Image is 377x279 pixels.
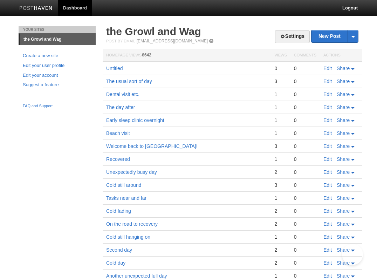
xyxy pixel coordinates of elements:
[274,143,287,149] div: 3
[337,66,350,71] span: Share
[106,234,150,240] a: Cold still hanging on
[106,143,198,149] a: Welcome back to [GEOGRAPHIC_DATA]!
[294,195,316,201] div: 0
[323,117,332,123] a: Edit
[323,182,332,188] a: Edit
[342,244,363,265] iframe: Help Scout Beacon - Open
[294,156,316,162] div: 0
[294,273,316,279] div: 0
[106,104,135,110] a: The day after
[275,30,310,43] a: Settings
[294,247,316,253] div: 0
[337,117,350,123] span: Share
[271,49,290,62] th: Views
[337,208,350,214] span: Share
[23,103,91,109] a: FAQ and Support
[294,130,316,136] div: 0
[323,273,332,279] a: Edit
[274,273,287,279] div: 1
[323,91,332,97] a: Edit
[106,91,139,97] a: Dental visit etc.
[103,49,271,62] th: Homepage Views
[294,104,316,110] div: 0
[19,26,96,33] li: Your Sites
[274,182,287,188] div: 3
[337,156,350,162] span: Share
[323,260,332,266] a: Edit
[294,169,316,175] div: 0
[106,273,167,279] a: Another unexpected full day
[337,143,350,149] span: Share
[323,208,332,214] a: Edit
[290,49,320,62] th: Comments
[323,247,332,253] a: Edit
[274,117,287,123] div: 1
[294,234,316,240] div: 0
[106,39,135,43] span: Post by Email
[323,195,332,201] a: Edit
[106,26,201,37] a: the Growl and Wag
[337,234,350,240] span: Share
[323,104,332,110] a: Edit
[294,182,316,188] div: 0
[323,234,332,240] a: Edit
[137,39,208,43] a: [EMAIL_ADDRESS][DOMAIN_NAME]
[294,260,316,266] div: 0
[274,195,287,201] div: 1
[106,221,158,227] a: On the road to recovery
[274,91,287,97] div: 1
[142,53,151,57] span: 8642
[23,52,91,60] a: Create a new site
[294,208,316,214] div: 0
[274,260,287,266] div: 2
[323,221,332,227] a: Edit
[294,91,316,97] div: 0
[106,156,130,162] a: Recovered
[294,143,316,149] div: 0
[323,143,332,149] a: Edit
[106,130,130,136] a: Beach visit
[274,156,287,162] div: 1
[294,221,316,227] div: 0
[274,130,287,136] div: 1
[294,117,316,123] div: 0
[106,195,146,201] a: Tasks near and far
[337,91,350,97] span: Share
[274,247,287,253] div: 2
[337,79,350,84] span: Share
[323,130,332,136] a: Edit
[106,66,123,71] a: Untitled
[274,169,287,175] div: 2
[337,247,350,253] span: Share
[337,182,350,188] span: Share
[106,208,131,214] a: Cold fading
[23,72,91,79] a: Edit your account
[274,221,287,227] div: 2
[274,78,287,84] div: 3
[323,79,332,84] a: Edit
[337,104,350,110] span: Share
[274,234,287,240] div: 1
[294,78,316,84] div: 0
[23,81,91,89] a: Suggest a feature
[106,117,164,123] a: Early sleep clinic overnight
[337,169,350,175] span: Share
[323,156,332,162] a: Edit
[106,79,152,84] a: The usual sort of day
[337,260,350,266] span: Share
[274,208,287,214] div: 2
[106,169,157,175] a: Unexpectedly busy day
[106,247,132,253] a: Second day
[106,182,141,188] a: Cold still around
[23,62,91,69] a: Edit your user profile
[274,65,287,72] div: 0
[274,104,287,110] div: 1
[337,195,350,201] span: Share
[337,221,350,227] span: Share
[19,6,53,11] img: Posthaven-bar
[106,260,125,266] a: Cold day
[20,34,96,45] a: the Growl and Wag
[323,66,332,71] a: Edit
[323,169,332,175] a: Edit
[294,65,316,72] div: 0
